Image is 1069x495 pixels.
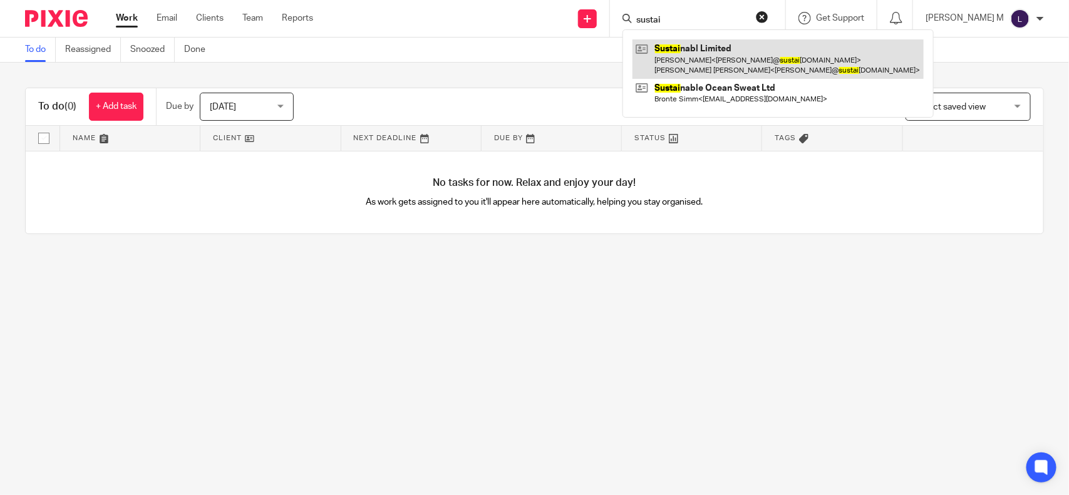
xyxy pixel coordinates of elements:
[25,38,56,62] a: To do
[166,100,194,113] p: Due by
[916,103,986,111] span: Select saved view
[89,93,143,121] a: + Add task
[65,38,121,62] a: Reassigned
[65,101,76,111] span: (0)
[210,103,236,111] span: [DATE]
[242,12,263,24] a: Team
[116,12,138,24] a: Work
[25,10,88,27] img: Pixie
[196,12,224,24] a: Clients
[26,176,1043,190] h4: No tasks for now. Relax and enjoy your day!
[282,12,313,24] a: Reports
[1010,9,1030,29] img: svg%3E
[756,11,768,23] button: Clear
[775,135,796,141] span: Tags
[635,15,748,26] input: Search
[130,38,175,62] a: Snoozed
[280,196,789,208] p: As work gets assigned to you it'll appear here automatically, helping you stay organised.
[816,14,864,23] span: Get Support
[926,12,1004,24] p: [PERSON_NAME] M
[38,100,76,113] h1: To do
[157,12,177,24] a: Email
[184,38,215,62] a: Done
